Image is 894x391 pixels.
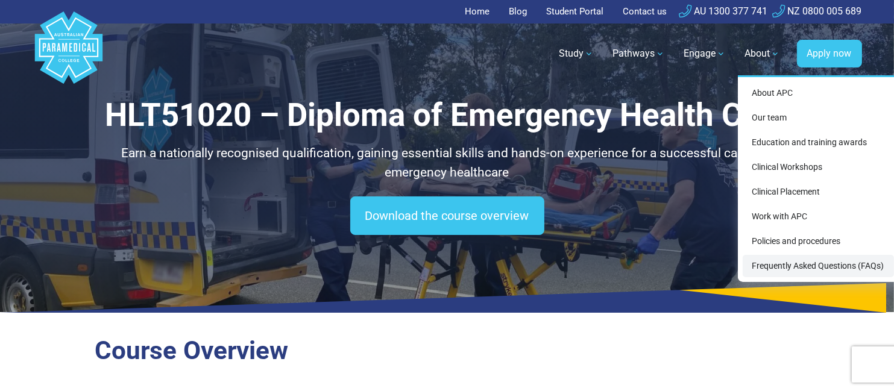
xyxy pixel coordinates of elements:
a: Policies and procedures [743,230,894,252]
a: Pathways [606,37,672,70]
a: Frequently Asked Questions (FAQs) [743,255,894,277]
a: Clinical Placement [743,181,894,203]
a: Study [552,37,601,70]
p: Earn a nationally recognised qualification, gaining essential skills and hands-on experience for ... [95,144,800,182]
a: NZ 0800 005 689 [773,5,862,17]
a: Download the course overview [350,196,544,235]
a: Work with APC [743,205,894,228]
a: Clinical Workshops [743,156,894,178]
h2: Course Overview [95,336,800,366]
a: Education and training awards [743,131,894,154]
a: About [738,37,787,70]
a: AU 1300 377 741 [679,5,768,17]
a: Our team [743,107,894,129]
a: About APC [743,82,894,104]
a: Apply now [797,40,862,67]
h1: HLT51020 – Diploma of Emergency Health Care [95,96,800,134]
a: Engage [677,37,733,70]
a: Australian Paramedical College [33,23,105,84]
